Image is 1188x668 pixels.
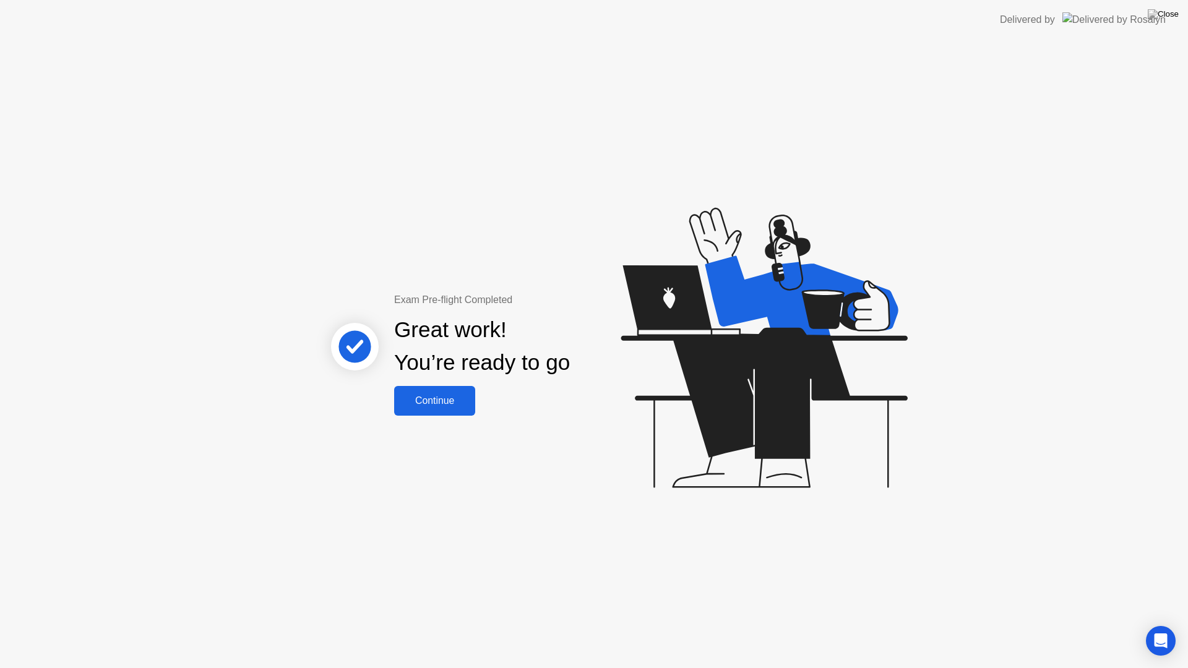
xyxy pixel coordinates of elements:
div: Continue [398,395,471,406]
div: Delivered by [1000,12,1055,27]
button: Continue [394,386,475,416]
img: Close [1148,9,1179,19]
div: Great work! You’re ready to go [394,314,570,379]
div: Open Intercom Messenger [1146,626,1176,656]
img: Delivered by Rosalyn [1062,12,1166,27]
div: Exam Pre-flight Completed [394,293,650,307]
